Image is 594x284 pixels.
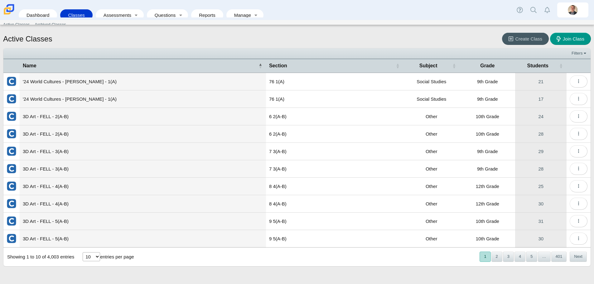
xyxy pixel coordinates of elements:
[460,90,515,108] td: 9th Grade
[269,63,287,68] span: Section
[538,252,551,262] span: …
[266,195,403,213] td: 8 4(A-B)
[557,2,588,17] a: matt.snyder.lDbRVQ
[460,213,515,230] td: 10th Grade
[63,9,89,21] a: Classes
[460,125,515,143] td: 10th Grade
[20,230,266,248] td: 3D Art - FELL - 5(A-B)
[403,160,460,178] td: Other
[460,230,515,248] td: 10th Grade
[100,254,134,259] label: entries per page
[403,73,460,90] td: Social Studies
[99,9,132,21] a: Assessments
[460,73,515,90] td: 9th Grade
[7,94,17,104] img: External class connected through Clever
[551,252,567,262] button: 401
[515,195,566,212] a: 30
[20,90,266,108] td: '24 World Cultures - [PERSON_NAME] - 1(A)
[266,73,403,90] td: 76 1(A)
[3,248,74,266] div: Showing 1 to 10 of 4,003 entries
[515,143,566,160] a: 29
[479,252,587,262] nav: pagination
[550,33,591,45] a: Join Class
[3,34,52,44] h1: Active Classes
[20,125,266,143] td: 3D Art - FELL - 2(A-B)
[266,230,403,248] td: 9 5(A-B)
[20,73,266,90] td: '24 World Cultures - [PERSON_NAME] - 1(A)
[570,50,589,56] a: Filters
[252,9,260,21] a: Toggle expanded
[7,216,17,226] img: External class connected through Clever
[266,125,403,143] td: 6 2(A-B)
[515,90,566,108] a: 17
[258,59,262,72] span: Name : Activate to invert sorting
[480,63,495,68] span: Grade
[515,230,566,247] a: 30
[7,199,17,209] img: External class connected through Clever
[460,143,515,160] td: 9th Grade
[266,143,403,160] td: 7 3(A-B)
[266,108,403,125] td: 6 2(A-B)
[403,143,460,160] td: Other
[403,230,460,248] td: Other
[2,12,16,17] a: Carmen School of Science & Technology
[502,33,549,45] a: Create Class
[515,108,566,125] a: 24
[7,181,17,191] img: External class connected through Clever
[7,111,17,121] img: External class connected through Clever
[22,9,54,21] a: Dashboard
[7,76,17,86] img: External class connected through Clever
[515,213,566,230] a: 31
[540,3,554,17] a: Alerts
[176,9,185,21] a: Toggle expanded
[460,160,515,178] td: 9th Grade
[452,59,456,72] span: Subject : Activate to sort
[7,129,17,139] img: External class connected through Clever
[194,9,220,21] a: Reports
[515,178,566,195] a: 25
[570,252,587,262] button: Next
[1,20,32,29] a: Active Classes
[526,252,537,262] button: 5
[396,59,399,72] span: Section : Activate to sort
[480,252,490,262] button: 1
[23,63,36,68] span: Name
[403,108,460,125] td: Other
[2,3,16,16] img: Carmen School of Science & Technology
[460,108,515,125] td: 10th Grade
[563,36,584,41] span: Join Class
[266,213,403,230] td: 9 5(A-B)
[515,73,566,90] a: 21
[559,59,563,72] span: Students : Activate to sort
[266,90,403,108] td: 76 1(A)
[403,178,460,195] td: Other
[491,252,502,262] button: 2
[150,9,176,21] a: Questions
[403,213,460,230] td: Other
[266,160,403,178] td: 7 3(A-B)
[568,5,578,15] img: matt.snyder.lDbRVQ
[20,178,266,195] td: 3D Art - FELL - 4(A-B)
[7,164,17,174] img: External class connected through Clever
[403,90,460,108] td: Social Studies
[132,9,141,21] a: Toggle expanded
[515,36,542,41] span: Create Class
[20,108,266,125] td: 3D Art - FELL - 2(A-B)
[403,125,460,143] td: Other
[419,63,437,68] span: Subject
[20,160,266,178] td: 3D Art - FELL - 3(A-B)
[229,9,252,21] a: Manage
[460,178,515,195] td: 12th Grade
[20,143,266,160] td: 3D Art - FELL - 3(A-B)
[20,213,266,230] td: 3D Art - FELL - 5(A-B)
[527,63,548,68] span: Students
[460,195,515,213] td: 12th Grade
[20,195,266,213] td: 3D Art - FELL - 4(A-B)
[7,233,17,243] img: External class connected through Clever
[503,252,514,262] button: 3
[515,125,566,142] a: 28
[266,178,403,195] td: 8 4(A-B)
[7,146,17,156] img: External class connected through Clever
[403,195,460,213] td: Other
[514,252,525,262] button: 4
